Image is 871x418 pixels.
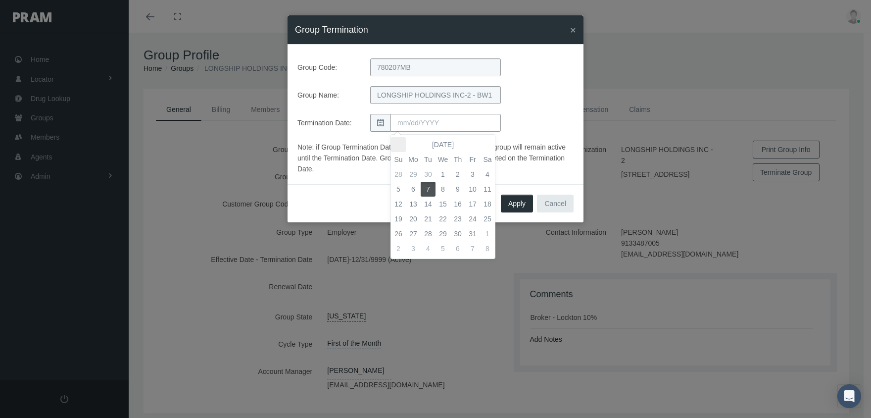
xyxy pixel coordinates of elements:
label: Group Code: [290,58,363,76]
td: 7 [465,241,480,256]
td: 20 [406,211,421,226]
label: Termination Date: [290,114,363,132]
td: 23 [450,211,465,226]
h4: Group Termination [295,23,368,37]
td: 4 [480,167,495,182]
span: Note: if Group Termination Date is greater than current date the group will remain active until t... [297,143,566,173]
td: 19 [391,211,406,226]
td: 13 [406,197,421,211]
input: Group Name [370,86,501,104]
td: 28 [391,167,406,182]
td: 27 [406,226,421,241]
td: 30 [450,226,465,241]
td: 7 [421,182,435,197]
span: Apply [508,200,526,208]
td: 25 [480,211,495,226]
th: [DATE] [406,137,480,152]
button: Cancel [537,195,574,212]
label: Group Name: [290,86,363,104]
td: 2 [391,241,406,256]
button: Apply [501,195,533,212]
td: 10 [465,182,480,197]
td: 16 [450,197,465,211]
button: Close [570,25,576,35]
td: 15 [435,197,450,211]
td: 8 [435,182,450,197]
td: 5 [435,241,450,256]
th: Th [450,152,465,167]
td: 1 [435,167,450,182]
th: We [435,152,450,167]
td: 30 [421,167,435,182]
th: Fr [465,152,480,167]
th: Su [391,152,406,167]
td: 26 [391,226,406,241]
td: 6 [406,182,421,197]
td: 2 [450,167,465,182]
td: 18 [480,197,495,211]
td: 1 [480,226,495,241]
td: 17 [465,197,480,211]
td: 3 [465,167,480,182]
td: 31 [465,226,480,241]
td: 5 [391,182,406,197]
td: 29 [406,167,421,182]
td: 3 [406,241,421,256]
td: 4 [421,241,435,256]
td: 22 [435,211,450,226]
th: Mo [406,152,421,167]
td: 8 [480,241,495,256]
td: 21 [421,211,435,226]
td: 28 [421,226,435,241]
td: 6 [450,241,465,256]
td: 11 [480,182,495,197]
input: mm/dd/YYYY [390,114,501,132]
span: × [570,24,576,36]
div: Open Intercom Messenger [837,384,861,408]
td: 29 [435,226,450,241]
td: 24 [465,211,480,226]
th: Tu [421,152,435,167]
td: 14 [421,197,435,211]
td: 12 [391,197,406,211]
input: Group Code [370,58,501,76]
td: 9 [450,182,465,197]
th: Sa [480,152,495,167]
